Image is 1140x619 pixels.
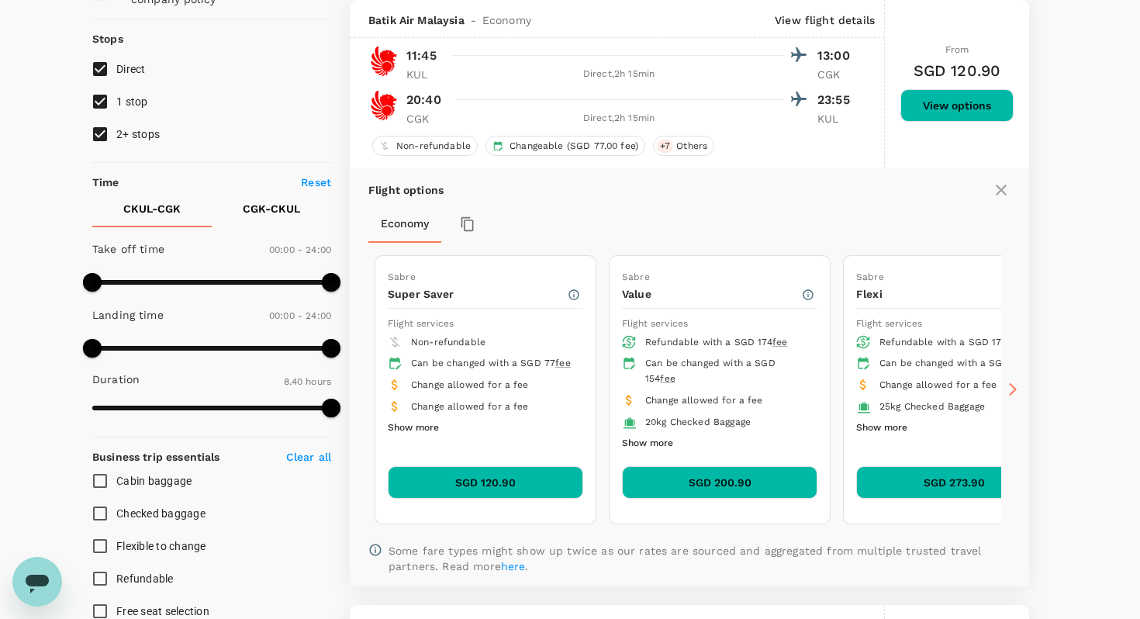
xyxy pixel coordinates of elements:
[622,434,673,454] button: Show more
[622,466,817,499] button: SGD 200.90
[406,67,445,82] p: KUL
[817,111,856,126] p: KUL
[116,507,206,520] span: Checked baggage
[368,12,465,28] span: Batik Air Malaysia
[645,395,763,406] span: Change allowed for a fee
[372,136,478,156] div: Non-refundable
[368,90,399,121] img: OD
[12,557,62,607] iframe: Button to launch messaging window
[286,449,331,465] p: Clear all
[856,318,922,329] span: Flight services
[772,337,787,348] span: fee
[92,33,123,45] strong: Stops
[116,572,174,585] span: Refundable
[622,286,801,302] p: Value
[269,244,331,255] span: 00:00 - 24:00
[856,466,1052,499] button: SGD 273.90
[301,175,331,190] p: Reset
[555,358,570,368] span: fee
[116,63,146,75] span: Direct
[856,418,907,438] button: Show more
[503,140,644,153] span: Changeable (SGD 77.00 fee)
[411,337,485,348] span: Non-refundable
[879,379,997,390] span: Change allowed for a fee
[389,543,1010,574] p: Some fare types might show up twice as our rates are sourced and aggregated from multiple trusted...
[945,44,969,55] span: From
[454,111,783,126] div: Direct , 2h 15min
[123,201,181,216] p: CKUL - CGK
[284,376,332,387] span: 8.40 hours
[368,182,444,198] p: Flight options
[406,47,437,65] p: 11:45
[92,372,140,387] p: Duration
[856,286,1035,302] p: Flexi
[817,47,856,65] p: 13:00
[406,111,445,126] p: CGK
[92,451,220,463] strong: Business trip essentials
[900,89,1014,122] button: View options
[368,206,441,243] button: Economy
[653,136,714,156] div: +7Others
[116,95,148,108] span: 1 stop
[775,12,875,28] p: View flight details
[116,128,160,140] span: 2+ stops
[388,418,439,438] button: Show more
[406,91,441,109] p: 20:40
[243,201,300,216] p: CGK - CKUL
[411,379,529,390] span: Change allowed for a fee
[116,605,209,617] span: Free seat selection
[390,140,477,153] span: Non-refundable
[388,466,583,499] button: SGD 120.90
[817,67,856,82] p: CGK
[485,136,645,156] div: Changeable (SGD 77.00 fee)
[482,12,531,28] span: Economy
[622,271,650,282] span: Sabre
[657,140,673,153] span: + 7
[817,91,856,109] p: 23:55
[879,401,985,412] span: 25kg Checked Baggage
[116,540,206,552] span: Flexible to change
[660,373,675,384] span: fee
[465,12,482,28] span: -
[670,140,713,153] span: Others
[501,560,526,572] a: here
[645,356,805,387] div: Can be changed with a SGD 154
[368,46,399,77] img: OD
[388,286,567,302] p: Super Saver
[116,475,192,487] span: Cabin baggage
[411,401,529,412] span: Change allowed for a fee
[622,318,688,329] span: Flight services
[645,417,751,427] span: 20kg Checked Baggage
[269,310,331,321] span: 00:00 - 24:00
[388,271,416,282] span: Sabre
[856,271,884,282] span: Sabre
[92,241,164,257] p: Take off time
[879,356,1039,372] div: Can be changed with a SGD 92
[879,335,1039,351] div: Refundable with a SGD 174
[454,67,783,82] div: Direct , 2h 15min
[92,307,164,323] p: Landing time
[388,318,454,329] span: Flight services
[411,356,571,372] div: Can be changed with a SGD 77
[92,175,119,190] p: Time
[914,58,1001,83] h6: SGD 120.90
[645,335,805,351] div: Refundable with a SGD 174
